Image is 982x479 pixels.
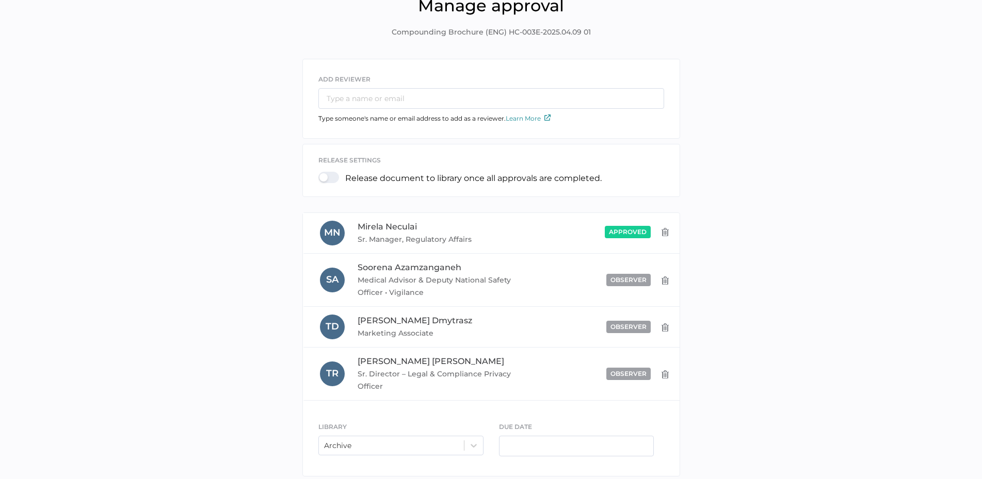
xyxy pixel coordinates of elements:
[392,27,591,38] span: Compounding Brochure (ENG) HC-003E-2025.04.09 01
[318,114,551,122] span: Type someone's name or email address to add as a reviewer.
[326,368,339,379] span: T R
[358,368,513,392] span: Sr. Director – Legal & Compliance Privacy Officer
[506,114,551,122] a: Learn More
[358,233,513,245] span: Sr. Manager, Regulatory Affairs
[544,114,551,121] img: external-link-icon.7ec190a1.svg
[358,316,472,325] span: [PERSON_NAME] Dmytrasz
[358,274,513,299] span: Medical Advisor & Deputy National Safety Officer • Vigilance
[358,327,513,339] span: Marketing Associate
[345,173,602,183] p: Release document to library once all approvals are completed.
[326,321,339,332] span: T D
[499,423,532,431] span: DUE DATE
[318,88,664,109] input: Type a name or email
[609,228,647,236] span: approved
[661,323,669,332] img: delete
[661,228,669,236] img: delete
[324,227,341,238] span: M N
[358,356,504,366] span: [PERSON_NAME] [PERSON_NAME]
[324,441,351,450] div: Archive
[610,276,647,284] span: observer
[661,370,669,378] img: delete
[318,156,381,164] span: release settings
[358,222,417,232] span: Mirela Neculai
[318,75,371,83] span: ADD REVIEWER
[358,262,461,272] span: Soorena Azamzanganeh
[610,370,647,377] span: observer
[318,423,347,431] span: LIBRARY
[326,274,339,285] span: S A
[610,323,647,331] span: observer
[661,276,669,285] img: delete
